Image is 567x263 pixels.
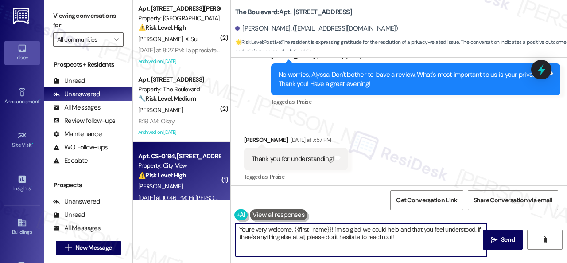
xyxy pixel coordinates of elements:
[491,236,497,243] i: 
[13,8,31,24] img: ResiDesk Logo
[244,135,348,148] div: [PERSON_NAME]
[138,117,175,125] div: 8:19 AM: Okay
[53,103,101,112] div: All Messages
[396,196,457,205] span: Get Conversation Link
[137,127,221,138] div: Archived on [DATE]
[138,106,183,114] span: [PERSON_NAME]
[138,94,196,102] strong: 🔧 Risk Level: Medium
[185,35,198,43] span: X. Su
[31,184,32,190] span: •
[138,4,220,13] div: Apt. [STREET_ADDRESS][PERSON_NAME]
[53,9,124,32] label: Viewing conversations for
[235,39,281,46] strong: 🌟 Risk Level: Positive
[53,130,102,139] div: Maintenance
[279,70,546,89] div: No worries, Alyssa. Don't bother to leave a review. What's most important to us is your privacy. ...
[56,241,121,255] button: New Message
[75,243,112,252] span: New Message
[138,75,220,84] div: Apt. [STREET_ADDRESS]
[53,76,85,86] div: Unread
[390,190,463,210] button: Get Conversation Link
[483,230,523,250] button: Send
[138,85,220,94] div: Property: The Boulevard
[53,90,100,99] div: Unanswered
[138,161,220,170] div: Property: City View
[65,244,72,251] i: 
[474,196,552,205] span: Share Conversation via email
[53,143,108,152] div: WO Follow-ups
[138,152,220,161] div: Apt. CS~0194, [STREET_ADDRESS]
[137,56,221,67] div: Archived on [DATE]
[252,154,334,164] div: Thank you for understanding!
[4,41,40,65] a: Inbox
[138,24,186,31] strong: ⚠️ Risk Level: High
[235,24,398,33] div: [PERSON_NAME]. ([EMAIL_ADDRESS][DOMAIN_NAME])
[53,116,115,126] div: Review follow-ups
[138,171,186,179] strong: ⚠️ Risk Level: High
[44,60,132,69] div: Prospects + Residents
[288,135,331,145] div: [DATE] at 7:57 PM
[53,156,88,165] div: Escalate
[39,97,41,103] span: •
[53,197,100,206] div: Unanswered
[501,235,515,244] span: Send
[114,36,119,43] i: 
[4,128,40,152] a: Site Visit •
[270,173,284,181] span: Praise
[57,32,109,47] input: All communities
[236,223,487,256] textarea: You're very welcome, {{first_name}}! I'm so glad we could help and that you feel understood. If t...
[32,141,33,147] span: •
[244,170,348,183] div: Tagged as:
[4,172,40,196] a: Insights •
[138,182,183,190] span: [PERSON_NAME]
[53,210,85,220] div: Unread
[541,236,548,243] i: 
[235,38,567,57] span: : The resident is expressing gratitude for the resolution of a privacy-related issue. The convers...
[53,224,101,233] div: All Messages
[138,14,220,23] div: Property: [GEOGRAPHIC_DATA]
[468,190,558,210] button: Share Conversation via email
[297,98,311,106] span: Praise
[235,8,352,17] b: The Boulevard: Apt. [STREET_ADDRESS]
[138,35,185,43] span: [PERSON_NAME]
[271,95,560,108] div: Tagged as:
[4,215,40,239] a: Buildings
[44,181,132,190] div: Prospects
